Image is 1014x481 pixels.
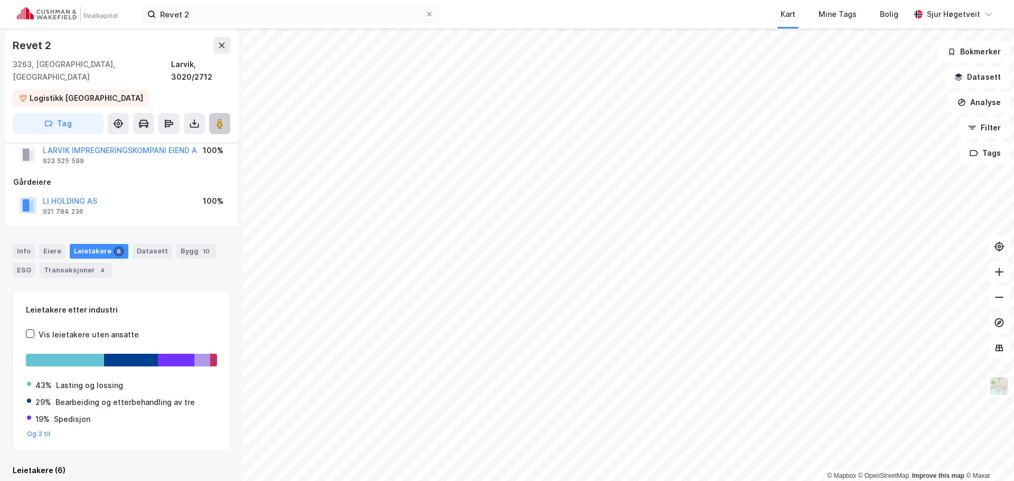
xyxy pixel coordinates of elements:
[114,246,124,257] div: 6
[961,143,1010,164] button: Tags
[54,413,90,426] div: Spedisjon
[35,396,51,409] div: 29%
[13,244,35,259] div: Info
[97,265,108,276] div: 4
[945,67,1010,88] button: Datasett
[55,396,195,409] div: Bearbeiding og etterbehandling av tre
[35,413,50,426] div: 19%
[927,8,980,21] div: Sjur Høgetveit
[30,92,143,105] div: Logistikk [GEOGRAPHIC_DATA]
[13,37,53,54] div: Revet 2
[56,379,123,392] div: Lasting og lossing
[176,244,216,259] div: Bygg
[13,58,171,83] div: 3263, [GEOGRAPHIC_DATA], [GEOGRAPHIC_DATA]
[989,376,1009,396] img: Z
[949,92,1010,113] button: Analyse
[201,246,212,257] div: 10
[39,244,65,259] div: Eiere
[880,8,898,21] div: Bolig
[35,379,52,392] div: 43%
[961,430,1014,481] div: Kontrollprogram for chat
[13,464,230,477] div: Leietakere (6)
[133,244,172,259] div: Datasett
[39,328,139,341] div: Vis leietakere uten ansatte
[13,113,104,134] button: Tag
[13,176,230,188] div: Gårdeiere
[26,304,217,316] div: Leietakere etter industri
[17,7,117,22] img: cushman-wakefield-realkapital-logo.202ea83816669bd177139c58696a8fa1.svg
[938,41,1010,62] button: Bokmerker
[156,6,425,22] input: Søk på adresse, matrikkel, gårdeiere, leietakere eller personer
[27,430,51,438] button: Og 2 til
[961,430,1014,481] iframe: Chat Widget
[858,472,909,479] a: OpenStreetMap
[203,195,223,208] div: 100%
[781,8,795,21] div: Kart
[827,472,856,479] a: Mapbox
[959,117,1010,138] button: Filter
[13,263,35,278] div: ESG
[70,244,128,259] div: Leietakere
[43,208,83,216] div: 921 784 236
[819,8,857,21] div: Mine Tags
[40,263,112,278] div: Transaksjoner
[912,472,964,479] a: Improve this map
[171,58,230,83] div: Larvik, 3020/2712
[43,157,84,165] div: 923 525 599
[203,144,223,157] div: 100%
